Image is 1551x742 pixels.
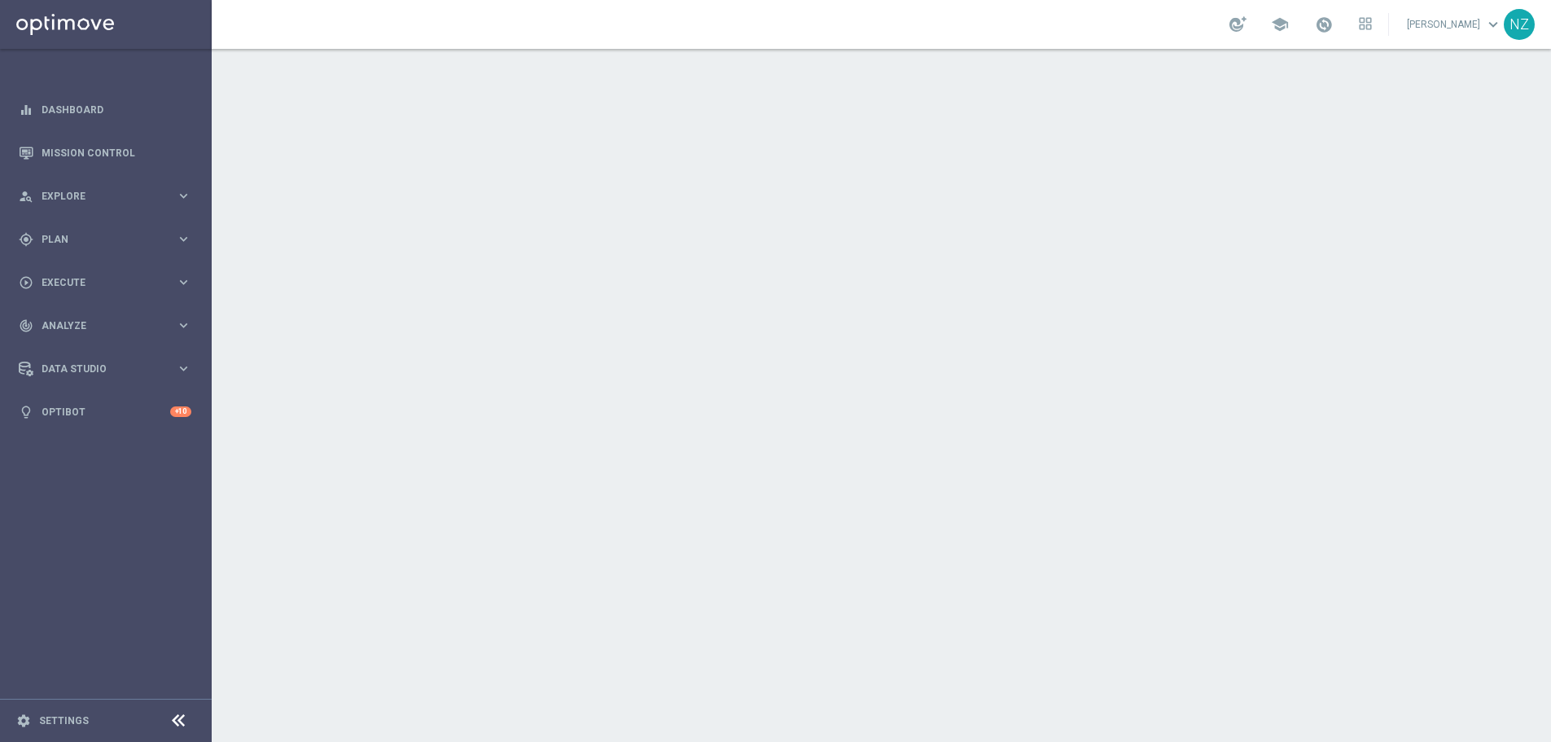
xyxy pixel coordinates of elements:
[42,235,176,244] span: Plan
[176,318,191,333] i: keyboard_arrow_right
[18,276,192,289] button: play_circle_outline Execute keyboard_arrow_right
[18,362,192,375] button: Data Studio keyboard_arrow_right
[1484,15,1502,33] span: keyboard_arrow_down
[19,275,33,290] i: play_circle_outline
[42,364,176,374] span: Data Studio
[19,189,176,204] div: Explore
[176,231,191,247] i: keyboard_arrow_right
[19,88,191,131] div: Dashboard
[19,131,191,174] div: Mission Control
[42,390,170,433] a: Optibot
[19,232,176,247] div: Plan
[19,390,191,433] div: Optibot
[176,274,191,290] i: keyboard_arrow_right
[19,318,33,333] i: track_changes
[18,319,192,332] button: track_changes Analyze keyboard_arrow_right
[19,318,176,333] div: Analyze
[42,88,191,131] a: Dashboard
[18,190,192,203] button: person_search Explore keyboard_arrow_right
[42,191,176,201] span: Explore
[18,103,192,116] button: equalizer Dashboard
[42,321,176,331] span: Analyze
[19,405,33,419] i: lightbulb
[19,275,176,290] div: Execute
[176,361,191,376] i: keyboard_arrow_right
[18,233,192,246] button: gps_fixed Plan keyboard_arrow_right
[170,406,191,417] div: +10
[176,188,191,204] i: keyboard_arrow_right
[1271,15,1289,33] span: school
[19,362,176,376] div: Data Studio
[18,147,192,160] button: Mission Control
[42,278,176,288] span: Execute
[1405,12,1504,37] a: [PERSON_NAME]keyboard_arrow_down
[16,713,31,728] i: settings
[42,131,191,174] a: Mission Control
[39,716,89,726] a: Settings
[1504,9,1535,40] div: NZ
[19,103,33,117] i: equalizer
[18,406,192,419] button: lightbulb Optibot +10
[19,189,33,204] i: person_search
[19,232,33,247] i: gps_fixed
